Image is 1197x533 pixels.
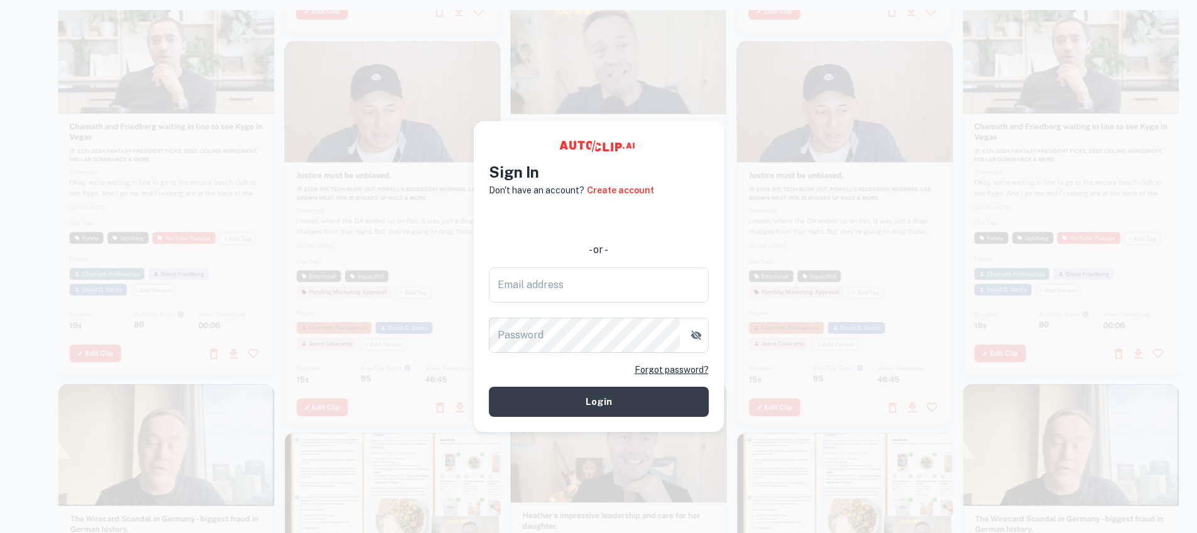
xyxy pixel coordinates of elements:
[489,183,584,197] p: Don't have an account?
[489,387,709,417] button: Login
[489,242,709,257] div: - or -
[587,183,654,197] a: Create account
[635,363,709,377] a: Forgot password?
[483,206,715,234] iframe: Sign in with Google Button
[489,161,709,183] h4: Sign In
